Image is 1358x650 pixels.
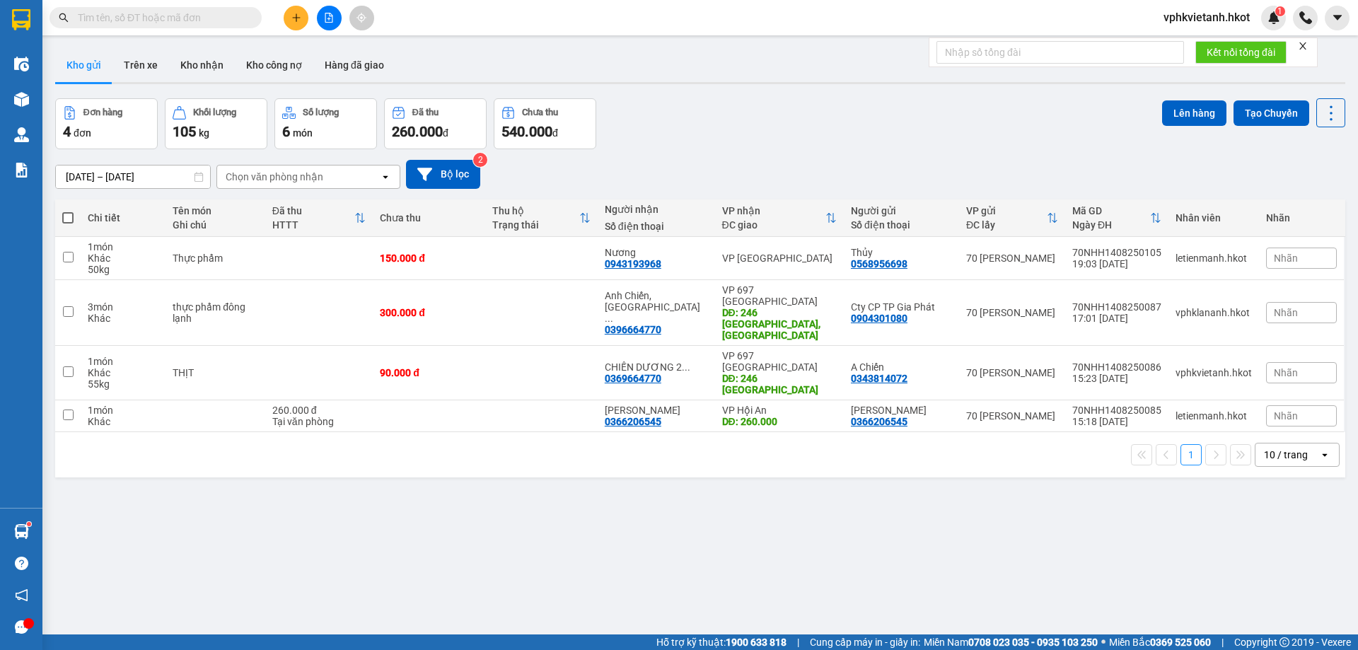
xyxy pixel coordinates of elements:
[282,123,290,140] span: 6
[1274,410,1298,422] span: Nhãn
[1176,367,1252,378] div: vphkvietanh.hkot
[235,48,313,82] button: Kho công nợ
[406,160,480,189] button: Bộ lọc
[88,367,158,378] div: Khác
[605,405,708,416] div: Bùi Đình Nghĩa
[1072,301,1161,313] div: 70NHH1408250087
[284,6,308,30] button: plus
[966,253,1058,264] div: 70 [PERSON_NAME]
[173,301,257,324] div: thực phẩm đông lạnh
[14,163,29,178] img: solution-icon
[293,127,313,139] span: món
[12,9,30,30] img: logo-vxr
[1277,6,1282,16] span: 1
[1176,307,1252,318] div: vphklananh.hkot
[1072,219,1150,231] div: Ngày ĐH
[851,205,952,216] div: Người gửi
[15,588,28,602] span: notification
[722,284,837,307] div: VP 697 [GEOGRAPHIC_DATA]
[1274,253,1298,264] span: Nhãn
[1072,373,1161,384] div: 15:23 [DATE]
[810,634,920,650] span: Cung cấp máy in - giấy in:
[1176,253,1252,264] div: letienmanh.hkot
[797,634,799,650] span: |
[380,307,478,318] div: 300.000 đ
[1266,212,1337,224] div: Nhãn
[1072,205,1150,216] div: Mã GD
[112,48,169,82] button: Trên xe
[88,313,158,324] div: Khác
[722,253,837,264] div: VP [GEOGRAPHIC_DATA]
[656,634,787,650] span: Hỗ trợ kỹ thuật:
[485,199,598,237] th: Toggle SortBy
[1275,6,1285,16] sup: 1
[272,416,366,427] div: Tại văn phòng
[1331,11,1344,24] span: caret-down
[274,98,377,149] button: Số lượng6món
[494,98,596,149] button: Chưa thu540.000đ
[88,253,158,264] div: Khác
[14,524,29,539] img: warehouse-icon
[501,123,552,140] span: 540.000
[1298,41,1308,51] span: close
[1152,8,1261,26] span: vphkvietanh.hkot
[722,405,837,416] div: VP Hội An
[1176,212,1252,224] div: Nhân viên
[443,127,448,139] span: đ
[1279,637,1289,647] span: copyright
[936,41,1184,64] input: Nhập số tổng đài
[173,219,257,231] div: Ghi chú
[173,253,257,264] div: Thực phẩm
[966,219,1047,231] div: ĐC lấy
[722,350,837,373] div: VP 697 [GEOGRAPHIC_DATA]
[1234,100,1309,126] button: Tạo Chuyến
[88,301,158,313] div: 3 món
[14,57,29,71] img: warehouse-icon
[88,378,158,390] div: 55 kg
[1072,361,1161,373] div: 70NHH1408250086
[88,241,158,253] div: 1 món
[851,258,907,269] div: 0568956698
[380,171,391,182] svg: open
[473,153,487,167] sup: 2
[726,637,787,648] strong: 1900 633 818
[851,247,952,258] div: Thủy
[412,108,439,117] div: Đã thu
[605,373,661,384] div: 0369664770
[392,123,443,140] span: 260.000
[966,367,1058,378] div: 70 [PERSON_NAME]
[303,108,339,117] div: Số lượng
[83,108,122,117] div: Đơn hàng
[14,127,29,142] img: warehouse-icon
[851,301,952,313] div: Cty CP TP Gia Phát
[15,620,28,634] span: message
[605,221,708,232] div: Số điện thoại
[88,356,158,367] div: 1 món
[88,212,158,224] div: Chi tiết
[88,264,158,275] div: 50 kg
[851,373,907,384] div: 0343814072
[722,373,837,395] div: DĐ: 246 Điện Biên Phủ
[193,108,236,117] div: Khối lượng
[959,199,1065,237] th: Toggle SortBy
[851,416,907,427] div: 0366206545
[1162,100,1226,126] button: Lên hàng
[173,367,257,378] div: THỊT
[15,557,28,570] span: question-circle
[380,253,478,264] div: 150.000 đ
[14,92,29,107] img: warehouse-icon
[1072,247,1161,258] div: 70NHH1408250105
[851,313,907,324] div: 0904301080
[59,13,69,23] span: search
[272,205,355,216] div: Đã thu
[63,123,71,140] span: 4
[380,367,478,378] div: 90.000 đ
[1264,448,1308,462] div: 10 / trang
[165,98,267,149] button: Khối lượng105kg
[968,637,1098,648] strong: 0708 023 035 - 0935 103 250
[1221,634,1224,650] span: |
[605,416,661,427] div: 0366206545
[605,204,708,215] div: Người nhận
[605,290,708,324] div: Anh Chiến, Anh Dương 0343814072
[199,127,209,139] span: kg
